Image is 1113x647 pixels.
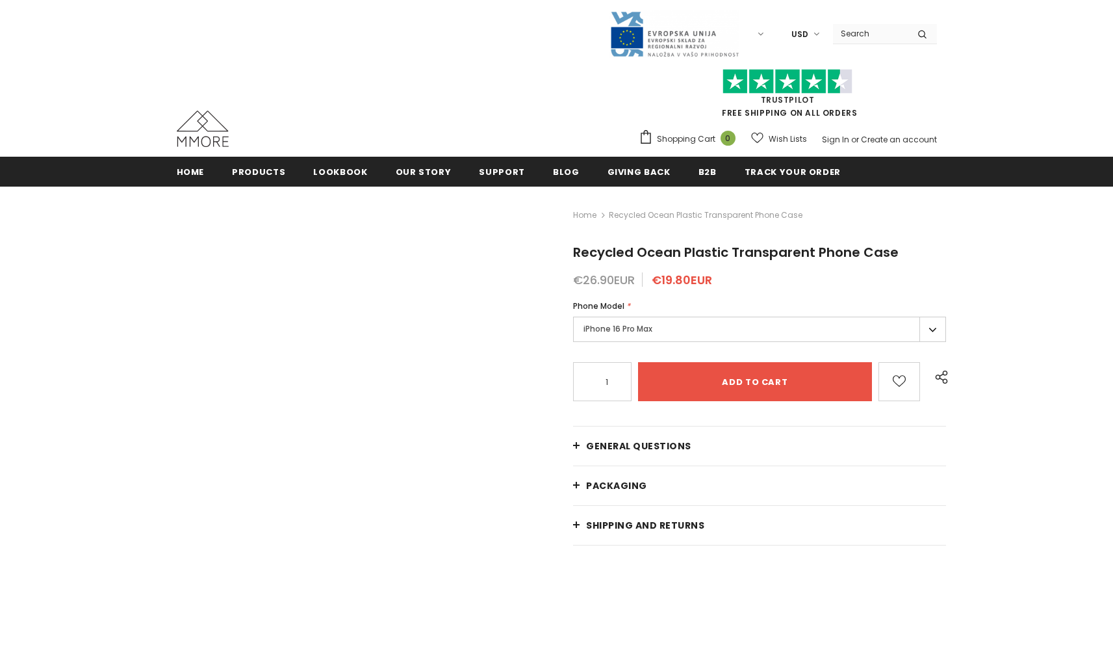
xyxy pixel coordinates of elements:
a: Blog [553,157,580,186]
a: Sign In [822,134,849,145]
span: Shopping Cart [657,133,715,146]
span: PACKAGING [586,479,647,492]
span: Track your order [745,166,841,178]
a: Wish Lists [751,127,807,150]
span: Blog [553,166,580,178]
span: Recycled Ocean Plastic Transparent Phone Case [609,207,802,223]
span: Our Story [396,166,452,178]
a: General Questions [573,427,946,466]
span: Home [177,166,205,178]
a: Javni Razpis [609,28,739,39]
a: Shipping and returns [573,506,946,545]
span: €26.90EUR [573,272,635,288]
span: Phone Model [573,300,624,311]
span: or [851,134,859,145]
input: Add to cart [638,362,871,401]
a: support [479,157,525,186]
span: Products [232,166,285,178]
a: Track your order [745,157,841,186]
span: 0 [721,131,736,146]
a: Our Story [396,157,452,186]
a: Giving back [608,157,671,186]
img: Javni Razpis [609,10,739,58]
label: iPhone 16 Pro Max [573,317,946,342]
span: FREE SHIPPING ON ALL ORDERS [639,75,937,118]
a: Lookbook [313,157,367,186]
a: PACKAGING [573,466,946,505]
span: support [479,166,525,178]
span: Lookbook [313,166,367,178]
a: Shopping Cart 0 [639,129,742,149]
a: Products [232,157,285,186]
a: B2B [698,157,717,186]
img: Trust Pilot Stars [723,69,852,94]
a: Home [177,157,205,186]
input: Search Site [833,24,908,43]
a: Trustpilot [761,94,815,105]
span: Shipping and returns [586,519,704,532]
span: USD [791,28,808,41]
span: B2B [698,166,717,178]
a: Home [573,207,596,223]
span: €19.80EUR [652,272,712,288]
img: MMORE Cases [177,111,229,147]
a: Create an account [861,134,937,145]
span: Giving back [608,166,671,178]
span: General Questions [586,440,691,453]
span: Recycled Ocean Plastic Transparent Phone Case [573,243,899,261]
span: Wish Lists [769,133,807,146]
